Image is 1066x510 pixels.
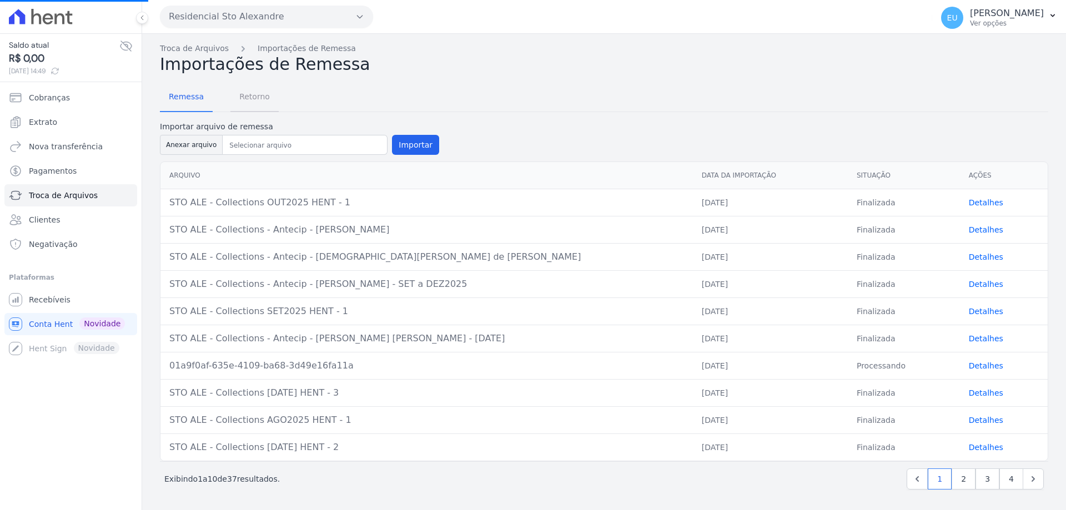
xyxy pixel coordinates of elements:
div: Plataformas [9,271,133,284]
td: Finalizada [848,270,960,297]
div: STO ALE - Collections [DATE] HENT - 3 [169,386,684,400]
button: Importar [392,135,439,155]
td: Finalizada [848,325,960,352]
td: [DATE] [693,379,848,406]
th: Data da Importação [693,162,848,189]
span: 10 [208,474,218,483]
div: STO ALE - Collections - Antecip - [PERSON_NAME] [PERSON_NAME] - [DATE] [169,332,684,345]
a: Previous [907,468,928,489]
a: Nova transferência [4,135,137,158]
span: Retorno [233,85,276,108]
a: Troca de Arquivos [4,184,137,206]
p: Ver opções [970,19,1044,28]
span: Extrato [29,117,57,128]
span: Remessa [162,85,210,108]
a: Detalhes [969,334,1003,343]
a: Negativação [4,233,137,255]
td: [DATE] [693,433,848,461]
div: STO ALE - Collections - Antecip - [PERSON_NAME] [169,223,684,236]
input: Selecionar arquivo [225,139,385,152]
a: Detalhes [969,225,1003,234]
td: [DATE] [693,406,848,433]
span: 37 [227,474,237,483]
a: Extrato [4,111,137,133]
span: Novidade [79,317,125,330]
a: 3 [976,468,999,489]
a: Cobranças [4,87,137,109]
td: [DATE] [693,243,848,270]
div: STO ALE - Collections SET2025 HENT - 1 [169,305,684,318]
span: Troca de Arquivos [29,190,98,201]
a: Detalhes [969,253,1003,261]
label: Importar arquivo de remessa [160,121,439,133]
button: Residencial Sto Alexandre [160,6,373,28]
span: Nova transferência [29,141,103,152]
td: [DATE] [693,270,848,297]
a: Detalhes [969,307,1003,316]
th: Ações [960,162,1048,189]
span: Cobranças [29,92,70,103]
a: 4 [999,468,1023,489]
span: Pagamentos [29,165,77,176]
a: Importações de Remessa [258,43,356,54]
div: STO ALE - Collections AGO2025 HENT - 1 [169,413,684,427]
a: Detalhes [969,416,1003,425]
div: STO ALE - Collections - Antecip - [PERSON_NAME] - SET a DEZ2025 [169,277,684,291]
button: EU [PERSON_NAME] Ver opções [932,2,1066,33]
a: Detalhes [969,280,1003,289]
span: Recebíveis [29,294,71,305]
a: Clientes [4,209,137,231]
div: STO ALE - Collections OUT2025 HENT - 1 [169,196,684,209]
td: Finalizada [848,216,960,243]
td: Finalizada [848,189,960,216]
a: Retorno [230,83,279,112]
a: 2 [952,468,976,489]
a: Next [1023,468,1044,489]
a: 1 [928,468,952,489]
td: Finalizada [848,243,960,270]
td: Finalizada [848,406,960,433]
p: [PERSON_NAME] [970,8,1044,19]
div: 01a9f0af-635e-4109-ba68-3d49e16fa11a [169,359,684,372]
span: 1 [198,474,203,483]
button: Anexar arquivo [160,135,223,155]
a: Detalhes [969,198,1003,207]
a: Remessa [160,83,213,112]
span: Saldo atual [9,39,119,51]
td: Finalizada [848,297,960,325]
td: [DATE] [693,352,848,379]
div: STO ALE - Collections - Antecip - [DEMOGRAPHIC_DATA][PERSON_NAME] de [PERSON_NAME] [169,250,684,264]
div: STO ALE - Collections [DATE] HENT - 2 [169,441,684,454]
span: Clientes [29,214,60,225]
th: Situação [848,162,960,189]
th: Arquivo [160,162,693,189]
span: EU [947,14,958,22]
p: Exibindo a de resultados. [164,473,280,484]
a: Recebíveis [4,289,137,311]
td: Processando [848,352,960,379]
td: [DATE] [693,325,848,352]
a: Detalhes [969,443,1003,452]
nav: Sidebar [9,87,133,360]
h2: Importações de Remessa [160,54,1048,74]
a: Detalhes [969,361,1003,370]
span: Negativação [29,239,78,250]
a: Troca de Arquivos [160,43,229,54]
td: [DATE] [693,216,848,243]
a: Detalhes [969,388,1003,397]
td: Finalizada [848,433,960,461]
nav: Breadcrumb [160,43,1048,54]
span: R$ 0,00 [9,51,119,66]
a: Conta Hent Novidade [4,313,137,335]
span: Conta Hent [29,319,73,330]
span: [DATE] 14:49 [9,66,119,76]
a: Pagamentos [4,160,137,182]
td: Finalizada [848,379,960,406]
td: [DATE] [693,189,848,216]
td: [DATE] [693,297,848,325]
